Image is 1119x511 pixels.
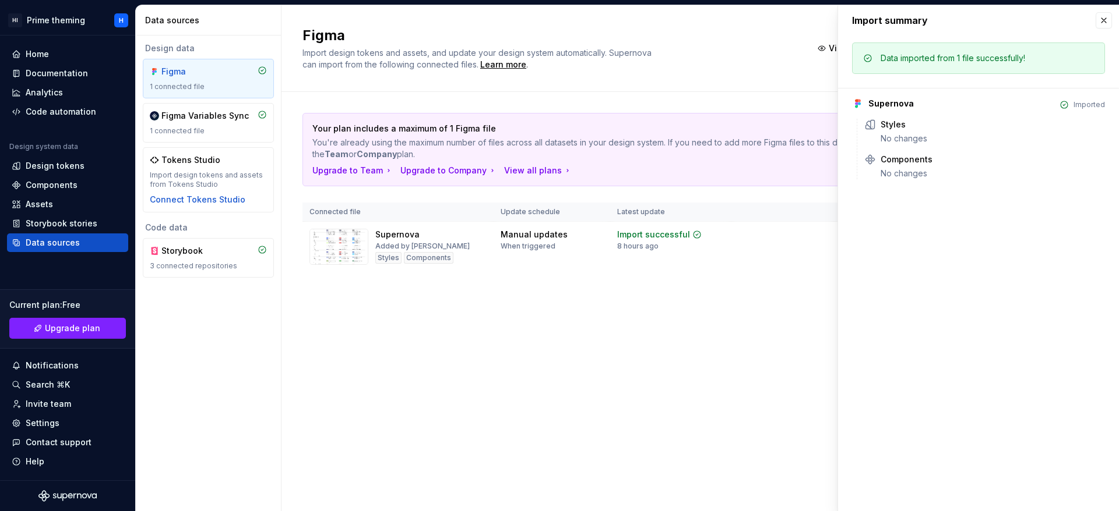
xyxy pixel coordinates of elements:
[1074,100,1105,109] div: Imported
[881,154,932,165] div: Components
[8,13,22,27] div: HI
[2,8,133,33] button: HIPrime themingH
[45,322,100,334] span: Upgrade plan
[812,38,896,59] button: View summary
[375,252,402,264] div: Styles
[119,16,124,25] div: H
[27,15,85,26] div: Prime theming
[161,110,249,122] div: Figma Variables Sync
[143,222,274,233] div: Code data
[161,154,220,166] div: Tokens Studio
[881,119,906,130] div: Styles
[357,149,397,159] b: Company
[161,66,217,77] div: Figma
[881,133,1105,144] div: No changes
[478,61,528,69] span: .
[7,233,128,252] a: Data sources
[143,238,274,278] a: Storybook3 connected repositories
[9,318,126,339] a: Upgrade plan
[143,147,274,212] a: Tokens StudioImport design tokens and assets from Tokens StudioConnect Tokens Studio
[881,168,1105,179] div: No changes
[150,126,267,136] div: 1 connected file
[7,195,128,214] a: Assets
[26,417,59,429] div: Settings
[7,102,128,121] a: Code automation
[7,64,128,83] a: Documentation
[26,87,63,98] div: Analytics
[161,245,217,257] div: Storybook
[7,395,128,413] a: Invite team
[7,414,128,432] a: Settings
[375,229,420,240] div: Supernova
[501,242,555,251] div: When triggered
[150,194,245,205] button: Connect Tokens Studio
[829,42,888,54] span: View summary
[26,179,78,191] div: Components
[26,456,44,467] div: Help
[375,242,470,251] div: Added by [PERSON_NAME]
[480,59,526,70] a: Learn more
[26,360,79,371] div: Notifications
[9,142,78,151] div: Design system data
[143,42,274,54] div: Design data
[145,15,276,26] div: Data sources
[7,176,128,194] a: Components
[7,45,128,63] a: Home
[143,59,274,98] a: Figma1 connected file
[617,229,690,240] div: Import successful
[302,26,798,45] h2: Figma
[7,452,128,471] button: Help
[7,356,128,375] button: Notifications
[312,137,1007,160] p: You're already using the maximum number of files across all datasets in your design system. If yo...
[504,165,572,176] button: View all plans
[150,261,267,271] div: 3 connected repositories
[7,214,128,233] a: Storybook stories
[325,149,349,159] b: Team
[868,98,914,109] div: Supernova
[312,123,1007,134] p: Your plan includes a maximum of 1 Figma file
[852,13,928,27] div: Import summary
[26,398,71,410] div: Invite team
[312,165,393,176] button: Upgrade to Team
[143,103,274,143] a: Figma Variables Sync1 connected file
[400,165,497,176] button: Upgrade to Company
[7,157,128,175] a: Design tokens
[610,203,731,222] th: Latest update
[38,490,97,502] svg: Supernova Logo
[302,203,494,222] th: Connected file
[494,203,610,222] th: Update schedule
[26,237,80,249] div: Data sources
[9,299,126,311] div: Current plan : Free
[7,433,128,452] button: Contact support
[26,198,53,210] div: Assets
[150,82,267,91] div: 1 connected file
[501,229,568,240] div: Manual updates
[26,68,88,79] div: Documentation
[26,160,85,172] div: Design tokens
[617,242,659,251] div: 8 hours ago
[26,218,97,229] div: Storybook stories
[881,52,1025,64] div: Data imported from 1 file successfully!
[26,106,96,118] div: Code automation
[26,437,92,448] div: Contact support
[7,375,128,394] button: Search ⌘K
[150,171,267,189] div: Import design tokens and assets from Tokens Studio
[7,83,128,102] a: Analytics
[404,252,453,264] div: Components
[302,48,654,69] span: Import design tokens and assets, and update your design system automatically. Supernova can impor...
[26,48,49,60] div: Home
[26,379,70,391] div: Search ⌘K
